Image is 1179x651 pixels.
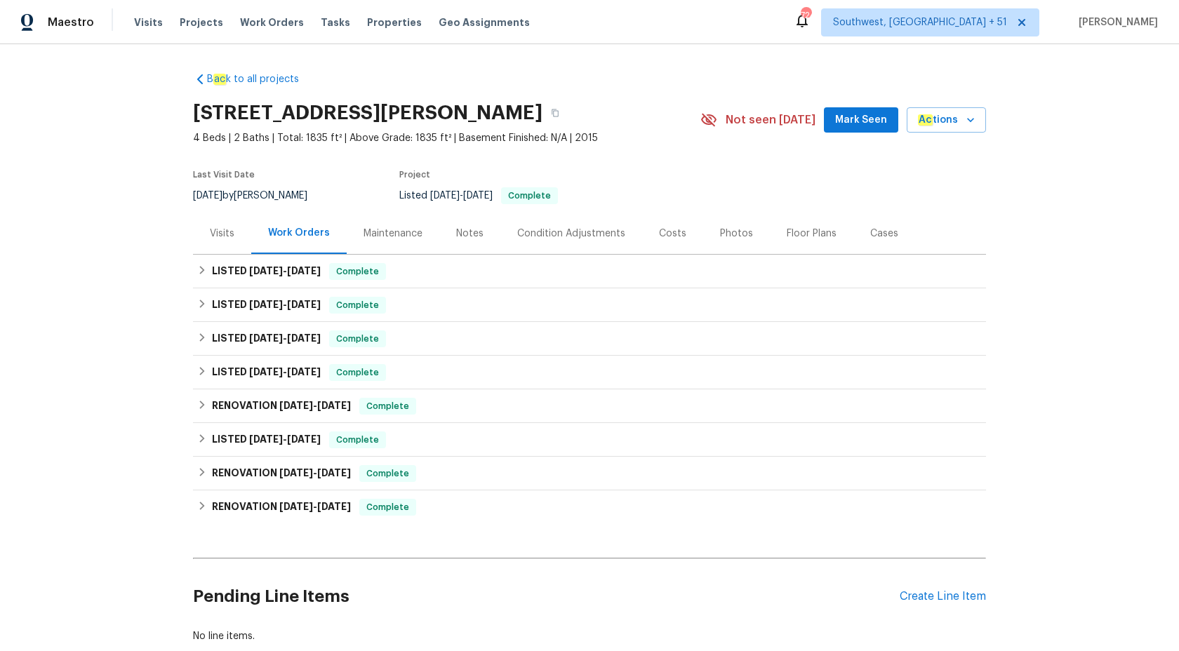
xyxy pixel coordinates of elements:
span: [DATE] [463,191,493,201]
span: [PERSON_NAME] [1073,15,1158,29]
h6: LISTED [212,263,321,280]
span: Southwest, [GEOGRAPHIC_DATA] + 51 [833,15,1007,29]
h6: LISTED [212,364,321,381]
em: ac [213,74,226,85]
span: [DATE] [317,401,351,410]
div: 724 [801,8,811,22]
span: 4 Beds | 2 Baths | Total: 1835 ft² | Above Grade: 1835 ft² | Basement Finished: N/A | 2015 [193,131,700,145]
div: Notes [456,227,484,241]
span: [DATE] [249,434,283,444]
span: [DATE] [287,333,321,343]
span: [DATE] [430,191,460,201]
button: Copy Address [542,100,568,126]
span: Complete [361,500,415,514]
span: [DATE] [249,333,283,343]
div: LISTED [DATE]-[DATE]Complete [193,423,986,457]
span: Complete [331,264,385,278]
h6: RENOVATION [212,499,351,516]
div: Maintenance [364,227,422,241]
h6: RENOVATION [212,398,351,415]
div: RENOVATION [DATE]-[DATE]Complete [193,490,986,524]
span: [DATE] [249,300,283,309]
span: [DATE] [193,191,222,201]
span: B k to all projects [207,72,299,86]
span: Mark Seen [835,112,887,129]
span: - [249,434,321,444]
span: Work Orders [240,15,304,29]
span: Not seen [DATE] [726,113,815,127]
span: Listed [399,191,558,201]
span: [DATE] [287,300,321,309]
span: - [279,468,351,478]
a: Back to all projects [193,72,328,86]
span: Complete [502,192,557,200]
h2: [STREET_ADDRESS][PERSON_NAME] [193,106,542,120]
span: Complete [361,467,415,481]
div: Costs [659,227,686,241]
div: Work Orders [268,226,330,240]
span: Last Visit Date [193,170,255,179]
h2: Pending Line Items [193,564,900,629]
div: LISTED [DATE]-[DATE]Complete [193,322,986,356]
span: - [249,300,321,309]
div: No line items. [193,629,986,643]
span: [DATE] [317,502,351,511]
span: tions [918,112,958,129]
span: [DATE] [317,468,351,478]
div: LISTED [DATE]-[DATE]Complete [193,356,986,389]
span: - [249,266,321,276]
div: Condition Adjustments [517,227,625,241]
span: - [430,191,493,201]
div: Create Line Item [900,590,986,603]
span: Visits [134,15,163,29]
span: Maestro [48,15,94,29]
span: Complete [331,433,385,447]
div: Cases [870,227,898,241]
span: [DATE] [279,502,313,511]
h6: LISTED [212,297,321,314]
span: Projects [180,15,223,29]
span: - [249,333,321,343]
div: by [PERSON_NAME] [193,187,324,204]
button: Mark Seen [824,107,898,133]
span: [DATE] [287,434,321,444]
div: Floor Plans [787,227,837,241]
h6: LISTED [212,431,321,448]
h6: LISTED [212,330,321,347]
span: Geo Assignments [439,15,530,29]
span: Properties [367,15,422,29]
span: [DATE] [249,266,283,276]
span: [DATE] [279,468,313,478]
em: Ac [918,114,933,126]
div: RENOVATION [DATE]-[DATE]Complete [193,389,986,423]
button: Actions [907,107,986,133]
div: Photos [720,227,753,241]
span: [DATE] [287,266,321,276]
span: Complete [331,332,385,346]
span: Complete [331,298,385,312]
span: Tasks [321,18,350,27]
span: Project [399,170,430,179]
div: RENOVATION [DATE]-[DATE]Complete [193,457,986,490]
span: - [279,401,351,410]
span: [DATE] [287,367,321,377]
div: LISTED [DATE]-[DATE]Complete [193,255,986,288]
div: Visits [210,227,234,241]
h6: RENOVATION [212,465,351,482]
span: - [279,502,351,511]
div: LISTED [DATE]-[DATE]Complete [193,288,986,322]
span: [DATE] [249,367,283,377]
span: [DATE] [279,401,313,410]
span: Complete [361,399,415,413]
span: - [249,367,321,377]
span: Complete [331,365,385,380]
